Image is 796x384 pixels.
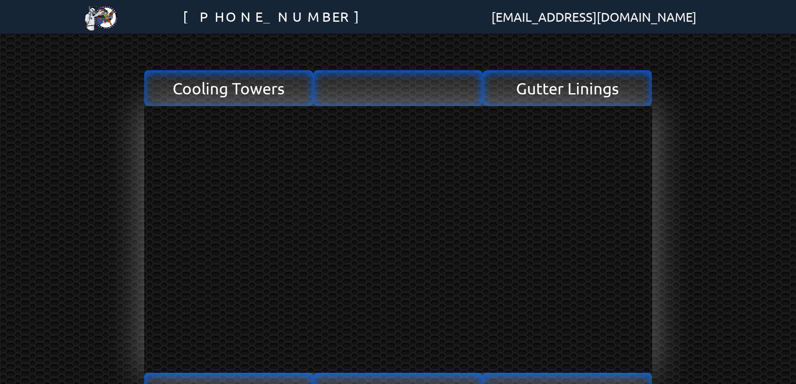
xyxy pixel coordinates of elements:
a: [PHONE_NUMBER] [183,10,439,23]
span: Cooling Towers [173,80,285,96]
a: Cooling Towers [144,70,313,106]
span: [PHONE_NUMBER] [183,10,373,23]
span: Gutter Linings [516,80,619,96]
span: [EMAIL_ADDRESS][DOMAIN_NAME] [491,8,697,26]
a: Gutter Linings [483,70,652,106]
